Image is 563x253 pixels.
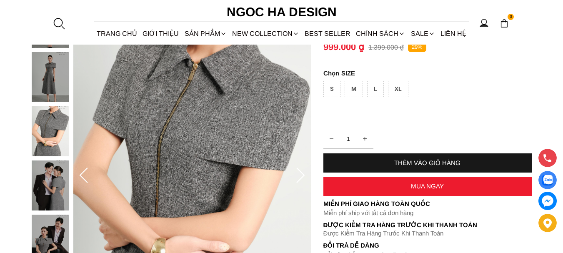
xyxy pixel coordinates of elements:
h6: Đổi trả dễ dàng [323,242,532,249]
div: Chính sách [353,23,408,45]
div: THÊM VÀO GIỎ HÀNG [323,159,532,166]
div: S [323,81,340,97]
a: Ngoc Ha Design [219,2,344,22]
p: 999.000 ₫ [323,42,364,53]
font: Miễn phí ship với tất cả đơn hàng [323,209,413,216]
span: 0 [508,14,514,20]
div: XL [388,81,408,97]
img: img-CART-ICON-ksit0nf1 [500,19,509,28]
div: L [367,81,384,97]
div: SẢN PHẨM [182,23,229,45]
div: M [345,81,363,97]
img: Keira Dress_ Đầm Text A Khóa Đồng D1016_mini_2 [32,106,69,156]
a: BEST SELLER [302,23,353,45]
font: Miễn phí giao hàng toàn quốc [323,200,430,207]
p: 1.399.000 ₫ [368,43,404,51]
p: Được Kiểm Tra Hàng Trước Khi Thanh Toán [323,230,532,237]
img: Display image [542,175,553,185]
input: Quantity input [323,130,373,147]
img: Keira Dress_ Đầm Text A Khóa Đồng D1016_mini_3 [32,160,69,210]
p: Được Kiểm Tra Hàng Trước Khi Thanh Toán [323,221,532,229]
a: GIỚI THIỆU [140,23,182,45]
p: SIZE [323,70,532,77]
a: Display image [538,171,557,189]
div: MUA NGAY [323,183,532,190]
a: LIÊN HỆ [438,23,469,45]
img: Keira Dress_ Đầm Text A Khóa Đồng D1016_mini_1 [32,52,69,102]
a: NEW COLLECTION [229,23,302,45]
a: SALE [408,23,438,45]
a: messenger [538,192,557,210]
p: 29% [408,42,426,53]
a: TRANG CHỦ [94,23,140,45]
